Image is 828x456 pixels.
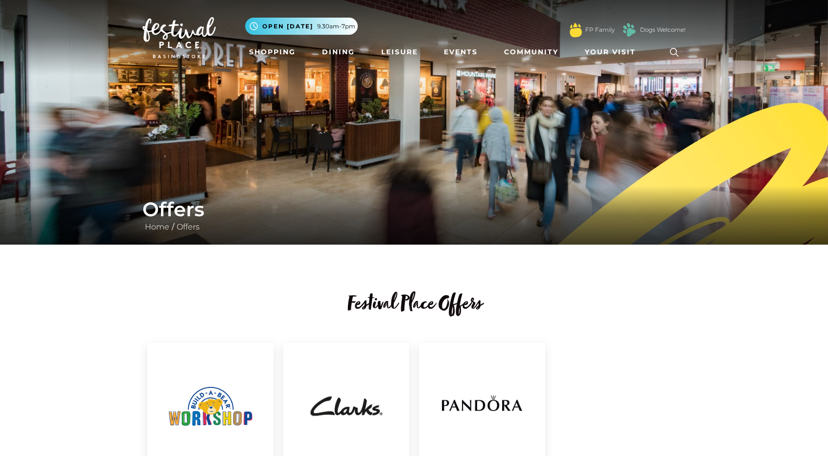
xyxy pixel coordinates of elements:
[500,43,562,61] a: Community
[142,289,686,321] h2: Festival Place Offers
[581,43,644,61] a: Your Visit
[262,22,313,31] span: Open [DATE]
[318,43,359,61] a: Dining
[317,22,355,31] span: 9.30am-7pm
[135,198,693,233] div: /
[245,43,299,61] a: Shopping
[440,43,482,61] a: Events
[174,222,202,231] a: Offers
[585,47,636,57] span: Your Visit
[585,25,615,34] a: FP Family
[142,198,686,221] h1: Offers
[142,17,216,58] img: Festival Place Logo
[245,18,358,35] button: Open [DATE] 9.30am-7pm
[640,25,686,34] a: Dogs Welcome!
[377,43,422,61] a: Leisure
[142,222,172,231] a: Home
